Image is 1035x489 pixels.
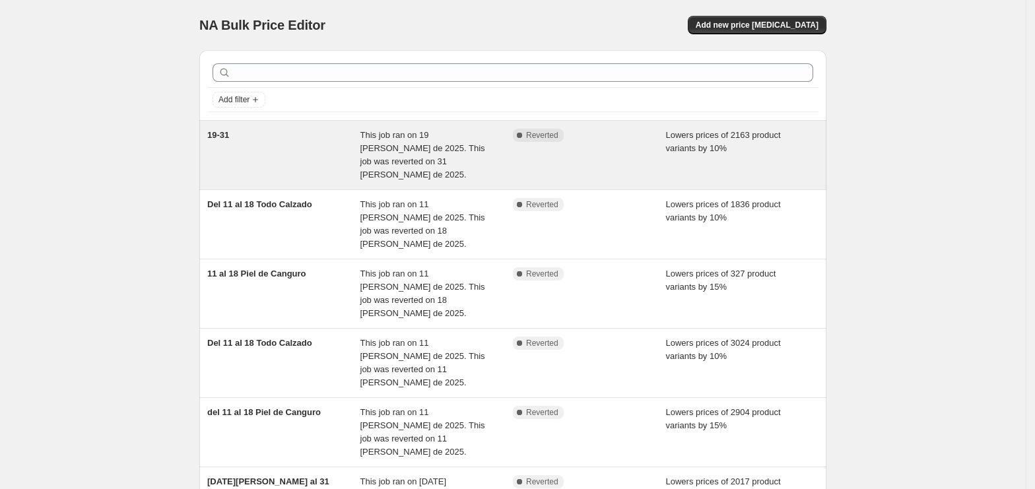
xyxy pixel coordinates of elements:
[207,269,306,278] span: 11 al 18 Piel de Canguro
[360,338,485,387] span: This job ran on 11 [PERSON_NAME] de 2025. This job was reverted on 11 [PERSON_NAME] de 2025.
[696,20,818,30] span: Add new price [MEDICAL_DATA]
[526,199,558,210] span: Reverted
[360,130,485,179] span: This job ran on 19 [PERSON_NAME] de 2025. This job was reverted on 31 [PERSON_NAME] de 2025.
[526,130,558,141] span: Reverted
[360,407,485,457] span: This job ran on 11 [PERSON_NAME] de 2025. This job was reverted on 11 [PERSON_NAME] de 2025.
[199,18,325,32] span: NA Bulk Price Editor
[666,407,781,430] span: Lowers prices of 2904 product variants by 15%
[526,269,558,279] span: Reverted
[213,92,265,108] button: Add filter
[207,199,312,209] span: Del 11 al 18 Todo Calzado
[526,476,558,487] span: Reverted
[666,338,781,361] span: Lowers prices of 3024 product variants by 10%
[207,130,229,140] span: 19-31
[666,130,781,153] span: Lowers prices of 2163 product variants by 10%
[218,94,250,105] span: Add filter
[688,16,826,34] button: Add new price [MEDICAL_DATA]
[526,407,558,418] span: Reverted
[207,338,312,348] span: Del 11 al 18 Todo Calzado
[360,269,485,318] span: This job ran on 11 [PERSON_NAME] de 2025. This job was reverted on 18 [PERSON_NAME] de 2025.
[526,338,558,348] span: Reverted
[360,199,485,249] span: This job ran on 11 [PERSON_NAME] de 2025. This job was reverted on 18 [PERSON_NAME] de 2025.
[666,199,781,222] span: Lowers prices of 1836 product variants by 10%
[207,407,321,417] span: del 11 al 18 Piel de Canguro
[666,269,776,292] span: Lowers prices of 327 product variants by 15%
